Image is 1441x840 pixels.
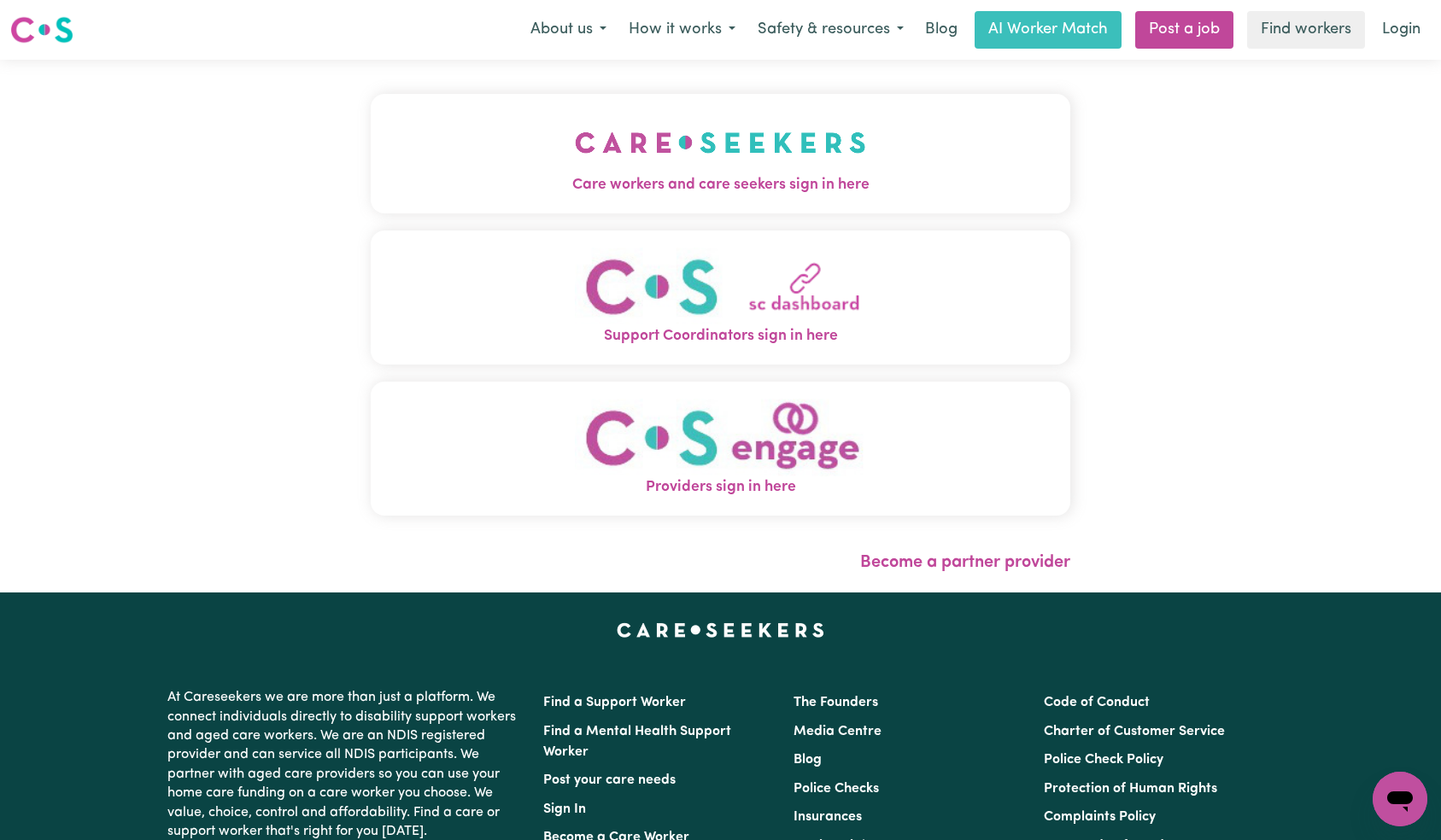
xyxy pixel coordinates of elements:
a: Complaints Policy [1044,810,1156,824]
a: Media Centre [794,725,882,738]
a: Find workers [1247,11,1365,49]
span: Providers sign in here [371,476,1071,499]
a: Careseekers logo [10,10,73,50]
a: Login [1372,11,1431,49]
button: Safety & resources [747,12,915,48]
a: Police Check Policy [1044,753,1163,767]
button: Care workers and care seekers sign in here [371,94,1071,213]
a: Find a Support Worker [543,696,686,709]
img: Careseekers logo [10,15,73,45]
button: Support Coordinators sign in here [371,230,1071,365]
a: Sign In [543,802,586,816]
a: Blog [915,11,968,49]
button: About us [519,12,618,48]
a: Code of Conduct [1044,696,1150,709]
a: Post a job [1135,11,1233,49]
a: The Founders [794,696,878,709]
button: Providers sign in here [371,382,1071,516]
button: How it works [618,12,747,48]
a: AI Worker Match [975,11,1122,49]
span: Care workers and care seekers sign in here [371,174,1071,196]
iframe: Button to launch messaging window [1373,772,1427,826]
a: Police Checks [794,782,879,796]
a: Find a Mental Health Support Worker [543,725,731,759]
a: Protection of Human Rights [1044,782,1217,796]
a: Careseekers home page [617,623,824,637]
span: Support Coordinators sign in here [371,325,1071,347]
a: Charter of Customer Service [1044,725,1225,738]
a: Become a partner provider [860,554,1070,571]
a: Post your care needs [543,773,676,787]
a: Insurances [794,810,862,824]
a: Blog [794,753,822,767]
